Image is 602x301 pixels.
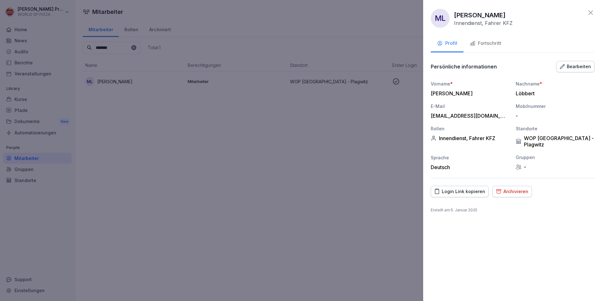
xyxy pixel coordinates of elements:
[516,90,591,97] div: Löbbert
[431,63,497,70] p: Persönliche informationen
[434,188,485,195] div: Login Link kopieren
[431,207,594,213] p: Erstellt am : 5. Januar 2025
[431,103,509,109] div: E-Mail
[516,164,594,170] div: -
[431,9,450,28] div: ML
[516,125,594,132] div: Standorte
[516,135,594,148] div: WOP [GEOGRAPHIC_DATA] - Plagwitz
[431,80,509,87] div: Vorname
[454,20,513,26] p: Innendienst, Fahrer KFZ
[496,188,528,195] div: Archivieren
[556,61,594,72] button: Bearbeiten
[463,35,508,52] button: Fortschritt
[454,10,506,20] p: [PERSON_NAME]
[437,40,457,47] div: Profil
[431,90,506,97] div: [PERSON_NAME]
[431,35,463,52] button: Profil
[431,154,509,161] div: Sprache
[431,135,509,141] div: Innendienst, Fahrer KFZ
[431,125,509,132] div: Rollen
[492,186,532,197] button: Archivieren
[431,113,506,119] div: [EMAIL_ADDRESS][DOMAIN_NAME]
[516,154,594,161] div: Gruppen
[470,40,501,47] div: Fortschritt
[431,164,509,170] div: Deutsch
[516,80,594,87] div: Nachname
[560,63,591,70] div: Bearbeiten
[431,186,489,197] button: Login Link kopieren
[516,103,594,109] div: Mobilnummer
[516,113,591,119] div: -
